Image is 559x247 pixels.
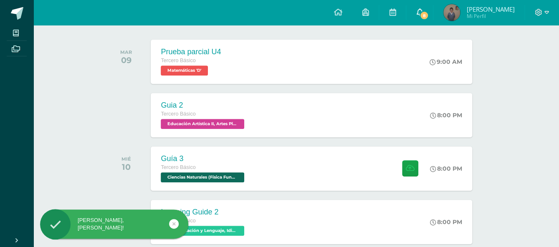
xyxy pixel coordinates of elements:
span: 8 [420,11,429,20]
div: Guia 2 [161,101,246,110]
span: [PERSON_NAME] [466,5,514,13]
div: MIÉ [121,156,131,162]
div: Learning Guide 2 [161,208,246,217]
span: Educación Artística II, Artes Plásticas 'D' [161,119,244,129]
div: [PERSON_NAME], [PERSON_NAME]! [40,217,188,232]
div: Prueba parcial U4 [161,48,221,56]
span: Mi Perfil [466,13,514,20]
div: 8:00 PM [430,165,462,172]
div: MAR [120,49,132,55]
span: Tercero Básico [161,58,195,63]
div: 09 [120,55,132,65]
div: 8:00 PM [430,218,462,226]
img: 098cafaf3700ca7f8303d9d5b338d3b5.png [443,4,460,21]
span: Matemáticas 'D' [161,66,208,76]
div: 10 [121,162,131,172]
span: Tercero Básico [161,111,195,117]
div: 9:00 AM [430,58,462,66]
span: Ciencias Naturales (Física Fundamental) 'D' [161,172,244,182]
div: 8:00 PM [430,111,462,119]
div: Guía 3 [161,154,246,163]
span: Tercero Básico [161,164,195,170]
